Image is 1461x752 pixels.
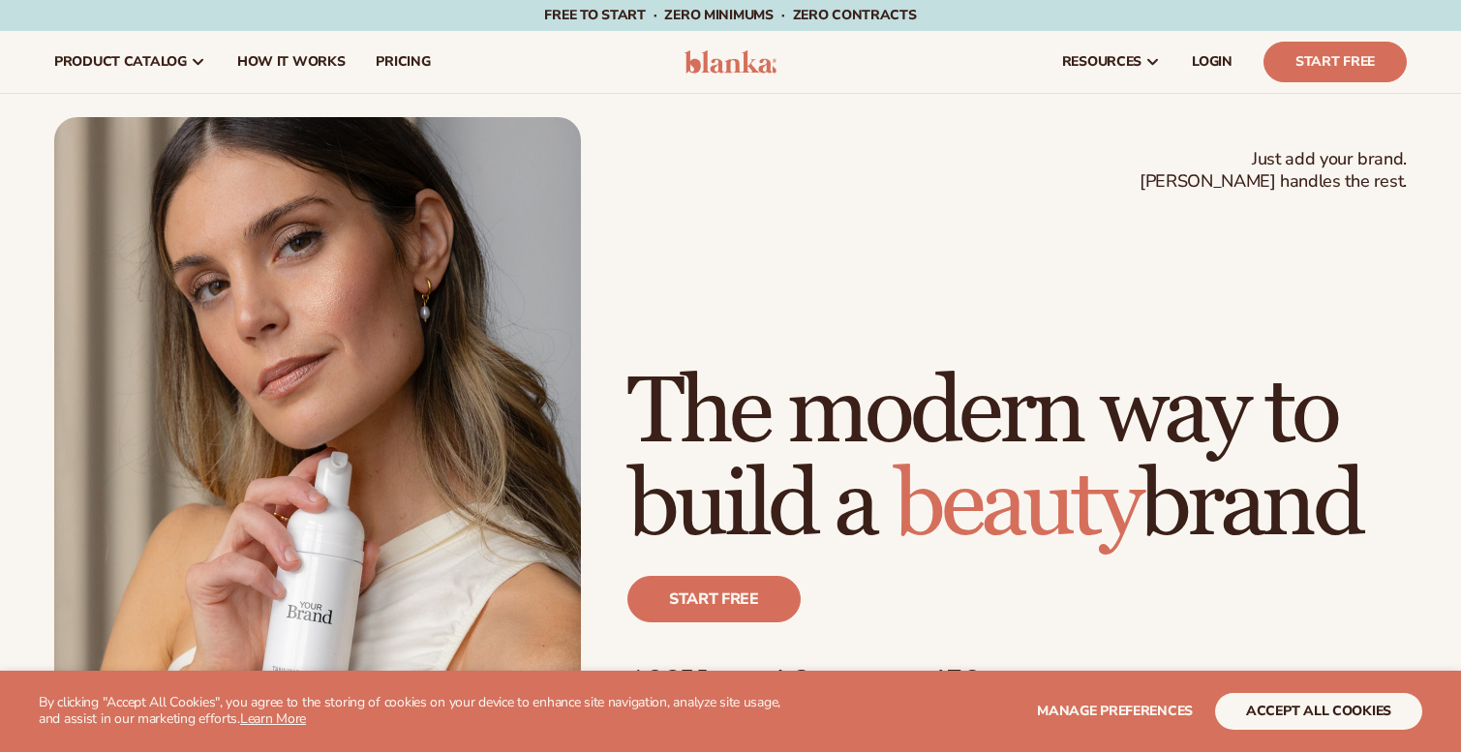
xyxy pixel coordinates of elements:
[685,50,776,74] img: logo
[1176,31,1248,93] a: LOGIN
[544,6,916,24] span: Free to start · ZERO minimums · ZERO contracts
[1140,148,1407,194] span: Just add your brand. [PERSON_NAME] handles the rest.
[927,661,1073,704] p: 450+
[1192,54,1233,70] span: LOGIN
[360,31,445,93] a: pricing
[1062,54,1141,70] span: resources
[627,576,801,622] a: Start free
[1037,702,1193,720] span: Manage preferences
[39,31,222,93] a: product catalog
[766,661,888,704] p: 4.9
[1263,42,1407,82] a: Start Free
[222,31,361,93] a: How It Works
[894,449,1140,562] span: beauty
[1047,31,1176,93] a: resources
[54,54,187,70] span: product catalog
[376,54,430,70] span: pricing
[627,367,1407,553] h1: The modern way to build a brand
[237,54,346,70] span: How It Works
[627,661,727,704] p: 100K+
[1215,693,1422,730] button: accept all cookies
[240,709,306,728] a: Learn More
[1037,693,1193,730] button: Manage preferences
[39,695,792,728] p: By clicking "Accept All Cookies", you agree to the storing of cookies on your device to enhance s...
